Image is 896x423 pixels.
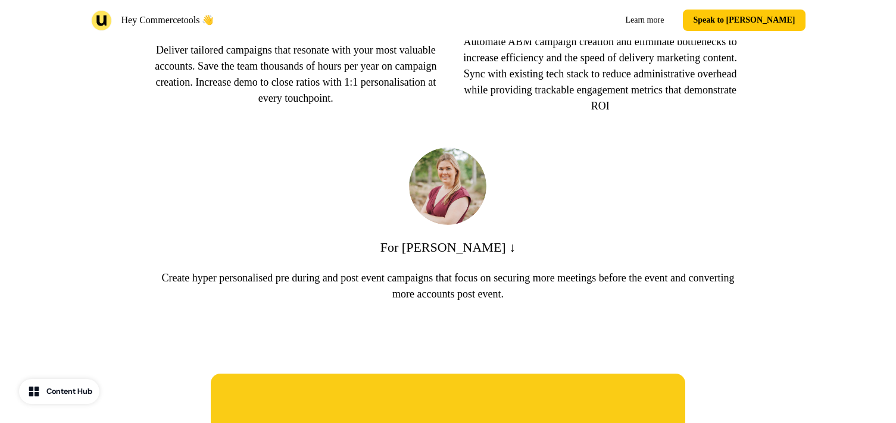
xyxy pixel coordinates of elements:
p: For [PERSON_NAME] ↓ [380,239,516,256]
p: Hey Commercetools 👋 [121,13,214,27]
span: Deliver tailored campaigns that resonate with your most valuable accounts. Save the team thousand... [155,44,436,104]
a: Learn more [616,10,673,31]
button: Speak to [PERSON_NAME] [683,10,805,31]
div: Content Hub [46,386,92,397]
p: Create hyper personalised pre during and post event campaigns that focus on securing more meeting... [153,270,743,302]
p: Automate ABM campaign creation and eliminate bottlenecks to increase efficiency and the speed of ... [457,34,742,114]
button: Content Hub [19,379,99,404]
